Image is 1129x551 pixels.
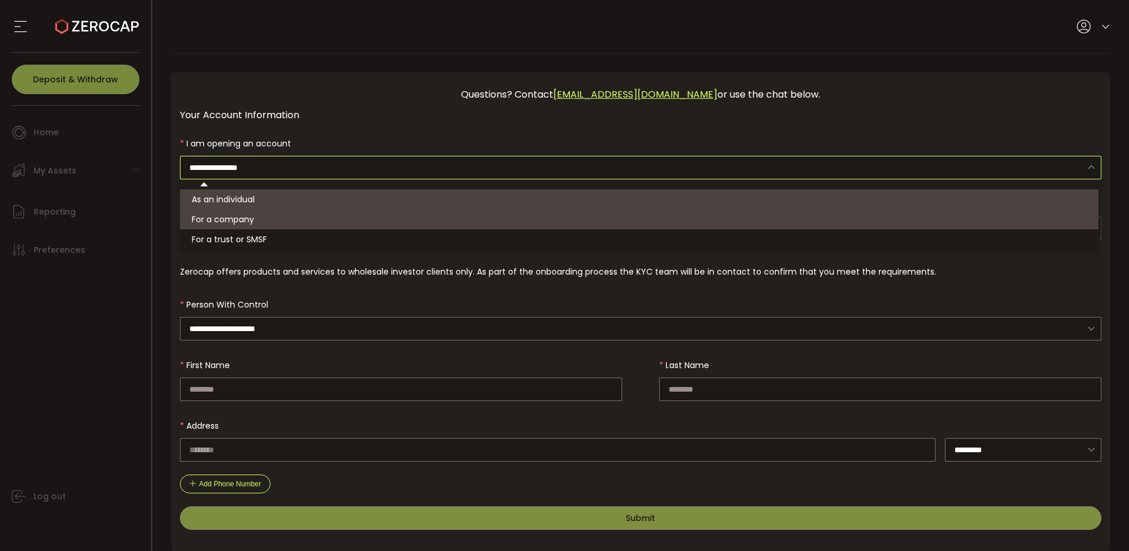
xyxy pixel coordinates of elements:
[180,475,270,493] button: Add Phone Number
[192,193,255,205] span: As an individual
[12,65,139,94] button: Deposit & Withdraw
[192,213,254,225] span: For a company
[199,480,261,488] span: Add Phone Number
[34,203,76,221] span: Reporting
[192,233,267,245] span: For a trust or SMSF
[553,88,717,101] a: [EMAIL_ADDRESS][DOMAIN_NAME]
[626,512,655,524] span: Submit
[180,420,226,432] label: Address
[180,506,1102,530] button: Submit
[34,488,66,505] span: Log out
[180,108,1102,122] div: Your Account Information
[34,242,85,259] span: Preferences
[34,124,59,141] span: Home
[180,263,1102,280] div: Zerocap offers products and services to wholesale investor clients only. As part of the onboardin...
[34,162,76,179] span: My Assets
[33,75,118,84] span: Deposit & Withdraw
[180,81,1102,108] div: Questions? Contact or use the chat below.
